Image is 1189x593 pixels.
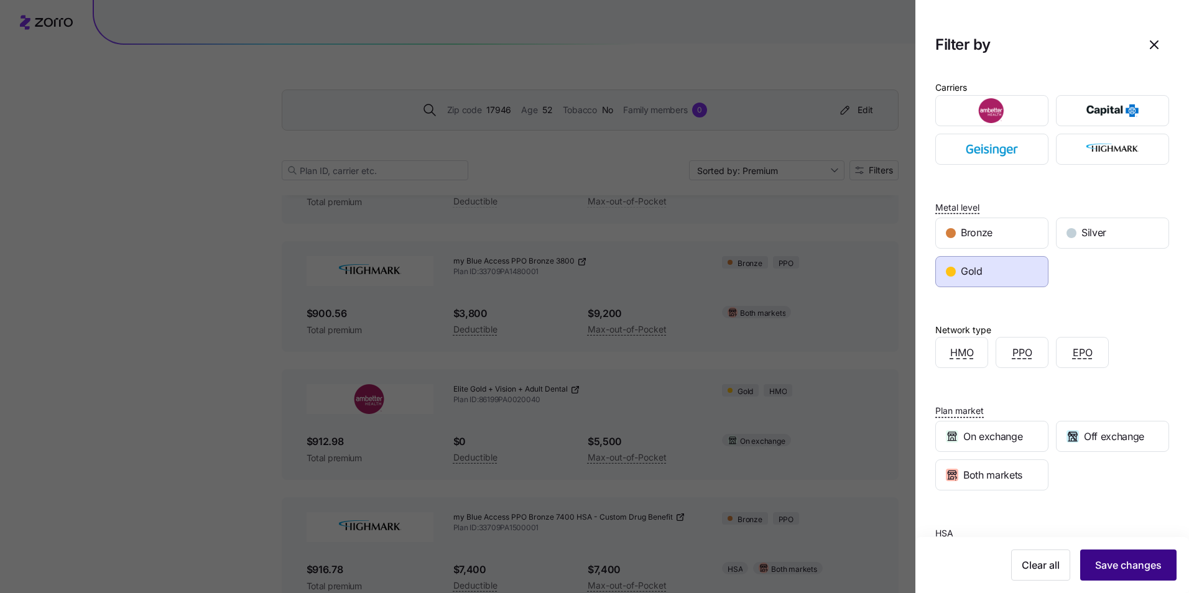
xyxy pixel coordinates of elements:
[946,98,1038,123] img: Ambetter
[1067,98,1159,123] img: Capital BlueCross
[1080,549,1177,581] button: Save changes
[1081,225,1106,241] span: Silver
[935,323,991,337] div: Network type
[1084,429,1144,444] span: Off exchange
[961,264,983,279] span: Gold
[946,137,1038,162] img: Geisinger
[935,201,979,214] span: Metal level
[1067,137,1159,162] img: Highmark BlueCross BlueShield
[963,467,1022,483] span: Both markets
[935,527,953,540] span: HSA
[1011,549,1070,581] button: Clear all
[935,81,967,94] div: Carriers
[950,345,974,361] span: HMO
[1022,558,1060,572] span: Clear all
[935,35,1129,54] h1: Filter by
[963,429,1022,444] span: On exchange
[1073,345,1093,361] span: EPO
[935,405,984,417] span: Plan market
[1095,558,1162,572] span: Save changes
[1012,345,1032,361] span: PPO
[961,225,992,241] span: Bronze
